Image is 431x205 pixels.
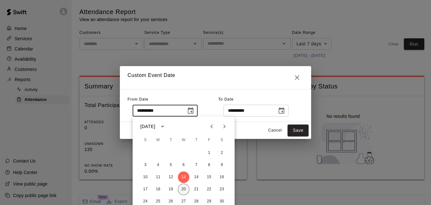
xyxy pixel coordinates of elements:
[152,159,164,171] button: 4
[203,134,215,147] span: Friday
[216,171,228,183] button: 16
[152,134,164,147] span: Monday
[178,171,189,183] button: 13
[291,71,303,84] button: Close
[165,184,177,195] button: 19
[120,66,311,89] h2: Custom Event Date
[140,123,155,130] div: [DATE]
[205,120,218,133] button: Previous month
[216,147,228,159] button: 2
[157,121,168,132] button: calendar view is open, switch to year view
[191,159,202,171] button: 7
[288,125,309,136] button: Save
[203,147,215,159] button: 1
[140,134,151,147] span: Sunday
[191,171,202,183] button: 14
[178,184,189,195] button: 20
[165,159,177,171] button: 5
[140,184,151,195] button: 17
[178,134,189,147] span: Wednesday
[203,159,215,171] button: 8
[152,171,164,183] button: 11
[140,159,151,171] button: 3
[191,134,202,147] span: Thursday
[275,104,288,117] button: Choose date, selected date is Aug 20, 2025
[218,120,231,133] button: Next month
[178,159,189,171] button: 6
[140,171,151,183] button: 10
[165,134,177,147] span: Tuesday
[203,171,215,183] button: 15
[203,184,215,195] button: 22
[216,134,228,147] span: Saturday
[216,159,228,171] button: 9
[152,184,164,195] button: 18
[165,171,177,183] button: 12
[216,184,228,195] button: 23
[265,125,285,135] button: Cancel
[184,104,197,117] button: Choose date, selected date is Aug 13, 2025
[191,184,202,195] button: 21
[128,97,149,102] span: From Date
[218,97,234,102] span: To Date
